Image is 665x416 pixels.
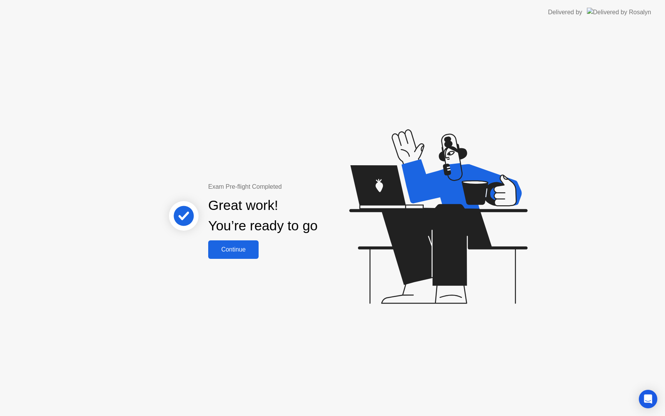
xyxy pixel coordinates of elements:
[208,195,317,236] div: Great work! You’re ready to go
[208,182,367,191] div: Exam Pre-flight Completed
[639,390,657,408] div: Open Intercom Messenger
[587,8,651,17] img: Delivered by Rosalyn
[548,8,582,17] div: Delivered by
[208,240,259,259] button: Continue
[211,246,256,253] div: Continue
